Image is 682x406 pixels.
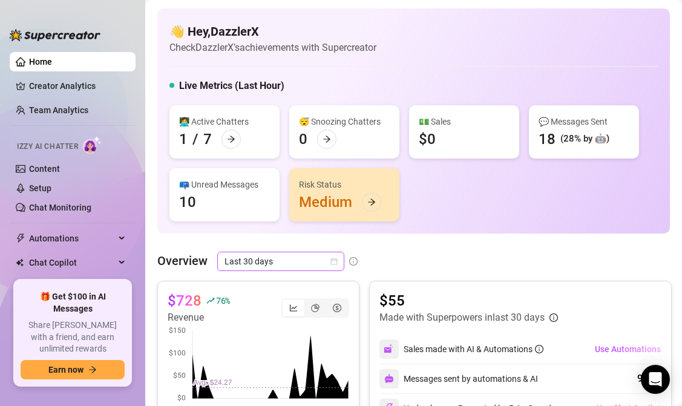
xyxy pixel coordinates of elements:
[379,310,545,325] article: Made with Superpowers in last 30 days
[168,291,202,310] article: $728
[594,339,661,359] button: Use Automations
[539,129,556,149] div: 18
[299,178,390,191] div: Risk Status
[21,360,125,379] button: Earn nowarrow-right
[21,319,125,355] span: Share [PERSON_NAME] with a friend, and earn unlimited rewards
[349,257,358,266] span: info-circle
[419,129,436,149] div: $0
[29,229,115,248] span: Automations
[29,164,60,174] a: Content
[539,115,629,128] div: 💬 Messages Sent
[206,296,215,305] span: rise
[10,29,100,41] img: logo-BBDzfeDw.svg
[560,132,609,146] div: (28% by 🤖)
[379,291,558,310] article: $55
[384,374,394,384] img: svg%3e
[179,192,196,212] div: 10
[179,178,270,191] div: 📪 Unread Messages
[227,135,235,143] span: arrow-right
[17,141,78,152] span: Izzy AI Chatter
[535,345,543,353] span: info-circle
[330,258,338,265] span: calendar
[179,79,284,93] h5: Live Metrics (Last Hour)
[299,115,390,128] div: 😴 Snoozing Chatters
[29,203,91,212] a: Chat Monitoring
[203,129,212,149] div: 7
[404,342,543,356] div: Sales made with AI & Automations
[289,304,298,312] span: line-chart
[384,344,395,355] img: svg%3e
[179,115,270,128] div: 👩‍💻 Active Chatters
[281,298,349,318] div: segmented control
[168,310,230,325] article: Revenue
[311,304,320,312] span: pie-chart
[225,252,337,270] span: Last 30 days
[16,234,25,243] span: thunderbolt
[169,40,376,55] article: Check DazzlerX's achievements with Supercreator
[29,183,51,193] a: Setup
[216,295,230,306] span: 76 %
[157,252,208,270] article: Overview
[419,115,510,128] div: 💵 Sales
[29,76,126,96] a: Creator Analytics
[29,105,88,115] a: Team Analytics
[16,258,24,267] img: Chat Copilot
[29,57,52,67] a: Home
[299,129,307,149] div: 0
[549,313,558,322] span: info-circle
[21,291,125,315] span: 🎁 Get $100 in AI Messages
[367,198,376,206] span: arrow-right
[29,253,115,272] span: Chat Copilot
[83,136,102,154] img: AI Chatter
[641,365,670,394] div: Open Intercom Messenger
[179,129,188,149] div: 1
[595,344,661,354] span: Use Automations
[169,23,376,40] h4: 👋 Hey, DazzlerX
[333,304,341,312] span: dollar-circle
[48,365,84,375] span: Earn now
[88,365,97,374] span: arrow-right
[379,369,538,388] div: Messages sent by automations & AI
[637,372,661,386] div: 9,197
[323,135,331,143] span: arrow-right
